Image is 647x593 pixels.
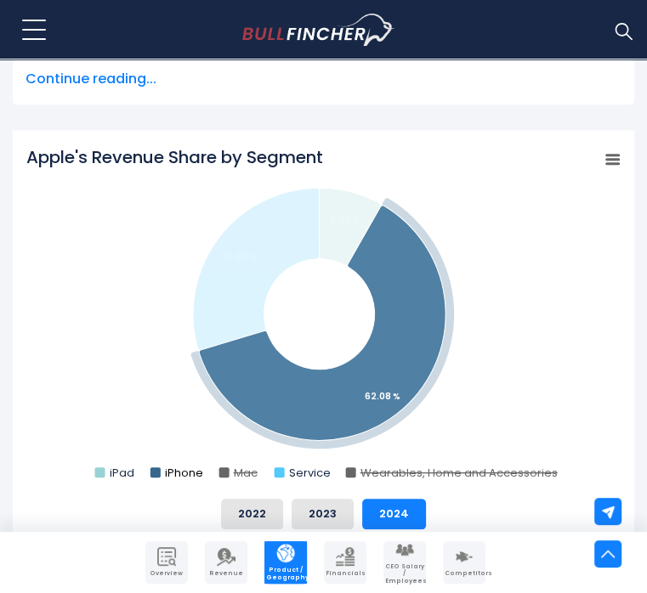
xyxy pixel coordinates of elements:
[26,145,323,169] tspan: Apple's Revenue Share by Segment
[362,499,426,529] button: 2024
[165,465,203,481] text: iPhone
[145,541,188,584] a: Company Overview
[264,541,307,584] a: Company Product/Geography
[234,465,258,481] text: Mac
[360,465,558,481] text: Wearables, Home and Accessories
[26,69,621,89] span: Continue reading...
[110,465,134,481] text: iPad
[221,499,283,529] button: 2022
[326,570,365,577] span: Financials
[365,390,400,403] tspan: 62.08 %
[443,541,485,584] a: Company Competitors
[445,570,484,577] span: Competitors
[205,541,247,584] a: Company Revenue
[324,541,366,584] a: Company Financials
[26,145,621,485] svg: Apple's Revenue Share by Segment
[242,14,394,46] img: Bullfincher logo
[330,213,360,226] tspan: 8.24 %
[383,541,426,584] a: Company Employees
[289,465,331,481] text: Service
[242,14,425,46] a: Go to homepage
[221,251,257,263] tspan: 29.68 %
[385,563,424,585] span: CEO Salary / Employees
[292,499,354,529] button: 2023
[266,567,305,581] span: Product / Geography
[207,570,246,577] span: Revenue
[147,570,186,577] span: Overview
